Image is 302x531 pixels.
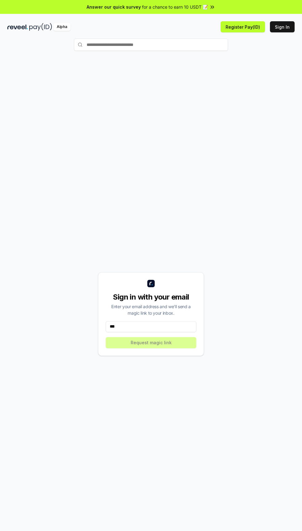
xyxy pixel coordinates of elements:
img: logo_small [147,280,155,287]
span: for a chance to earn 10 USDT 📝 [142,4,208,10]
img: reveel_dark [7,23,28,31]
img: pay_id [29,23,52,31]
div: Sign in with your email [106,292,196,302]
button: Sign In [270,21,295,32]
div: Enter your email address and we’ll send a magic link to your inbox. [106,303,196,316]
div: Alpha [53,23,71,31]
button: Register Pay(ID) [221,21,265,32]
span: Answer our quick survey [87,4,141,10]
